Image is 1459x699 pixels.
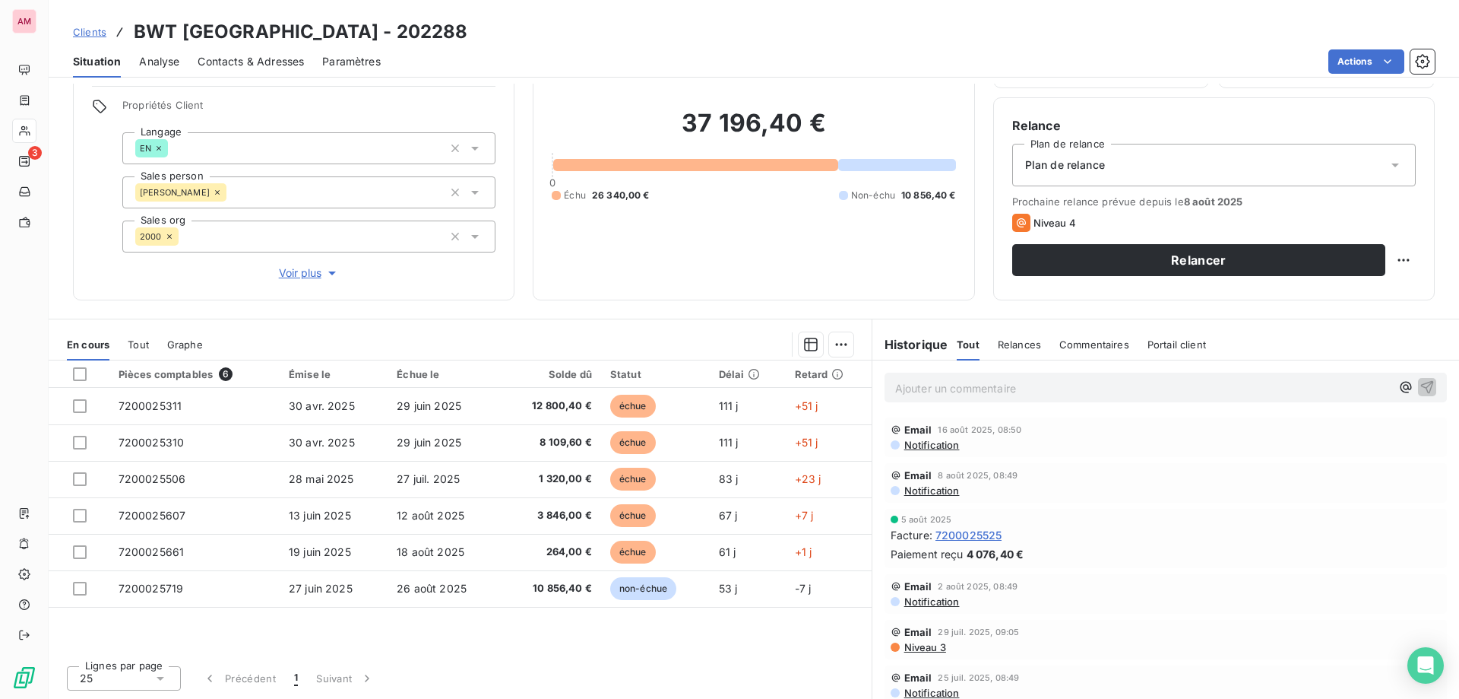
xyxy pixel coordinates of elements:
span: 5 août 2025 [901,515,952,524]
span: Niveau 4 [1033,217,1076,229]
span: 8 août 2025 [1184,195,1243,208]
div: Statut [610,368,701,380]
div: Pièces comptables [119,367,271,381]
span: En cours [67,338,109,351]
button: Actions [1328,49,1404,74]
img: Logo LeanPay [12,666,36,690]
span: Email [904,672,932,684]
span: 7200025311 [119,399,182,412]
span: Portail client [1147,338,1206,351]
span: 12 800,40 € [510,399,592,414]
input: Ajouter une valeur [168,141,180,155]
span: échue [610,468,656,491]
span: Graphe [167,338,203,351]
h6: Relance [1012,116,1416,135]
span: Clients [73,26,106,38]
span: 7200025661 [119,545,185,558]
div: Échue le [397,368,492,380]
span: Notification [903,596,960,608]
h3: BWT [GEOGRAPHIC_DATA] - 202288 [134,18,468,46]
span: 29 juil. 2025, 09:05 [938,628,1019,637]
span: 30 avr. 2025 [289,399,355,412]
span: 13 juin 2025 [289,509,351,522]
span: 3 [28,146,42,160]
span: 4 076,40 € [967,546,1024,562]
span: Email [904,469,932,481]
span: 111 j [719,436,739,449]
span: 1 [294,671,298,686]
span: 29 juin 2025 [397,436,461,449]
h6: Historique [872,335,948,354]
span: 16 août 2025, 08:50 [938,425,1021,434]
span: 264,00 € [510,545,592,560]
span: Niveau 3 [903,641,946,653]
span: Relances [998,338,1041,351]
span: Non-échu [851,189,895,202]
button: Suivant [307,662,384,694]
span: 27 juil. 2025 [397,472,460,485]
button: Voir plus [122,265,495,281]
span: échue [610,504,656,527]
span: 0 [549,176,555,189]
span: Paramètres [322,54,381,69]
span: 26 340,00 € [592,189,650,202]
span: Situation [73,54,121,69]
button: Précédent [193,662,285,694]
span: 61 j [719,545,736,558]
span: échue [610,395,656,418]
span: [PERSON_NAME] [140,188,210,197]
span: 18 août 2025 [397,545,464,558]
span: Notification [903,439,960,451]
span: Échu [564,189,586,202]
span: 7200025310 [119,436,185,449]
button: 1 [285,662,307,694]
input: Ajouter une valeur [179,230,191,243]
span: Propriétés Client [122,99,495,120]
div: Délai [719,368,777,380]
div: Open Intercom Messenger [1407,647,1444,684]
span: +51 j [795,399,818,412]
span: 26 août 2025 [397,582,467,595]
span: Commentaires [1059,338,1129,351]
input: Ajouter une valeur [226,186,239,199]
span: 28 mai 2025 [289,472,354,485]
span: 7200025607 [119,509,186,522]
span: 1 320,00 € [510,472,592,487]
span: 53 j [719,582,738,595]
span: 10 856,40 € [901,189,956,202]
a: 3 [12,149,36,173]
div: Retard [795,368,862,380]
span: +23 j [795,472,821,485]
span: 30 avr. 2025 [289,436,355,449]
span: Tout [128,338,149,351]
button: Relancer [1012,244,1385,276]
a: Clients [73,24,106,40]
span: 7200025506 [119,472,186,485]
span: +7 j [795,509,814,522]
span: 7200025719 [119,582,184,595]
span: Tout [957,338,980,351]
span: 2000 [140,232,162,241]
span: 6 [219,367,233,381]
span: 8 109,60 € [510,435,592,450]
span: 10 856,40 € [510,581,592,596]
span: 2 août 2025, 08:49 [938,582,1018,591]
span: 29 juin 2025 [397,399,461,412]
span: +51 j [795,436,818,449]
div: AM [12,9,36,33]
span: Email [904,424,932,436]
span: Contacts & Adresses [198,54,304,69]
span: 7200025525 [935,527,1002,543]
span: 8 août 2025, 08:49 [938,471,1018,480]
span: 19 juin 2025 [289,545,351,558]
span: 67 j [719,509,738,522]
span: Notification [903,485,960,497]
span: 12 août 2025 [397,509,464,522]
span: +1 j [795,545,812,558]
div: Émise le [289,368,378,380]
span: Facture : [891,527,932,543]
span: Prochaine relance prévue depuis le [1012,195,1416,208]
span: échue [610,541,656,564]
span: Voir plus [279,265,340,281]
span: 27 juin 2025 [289,582,353,595]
